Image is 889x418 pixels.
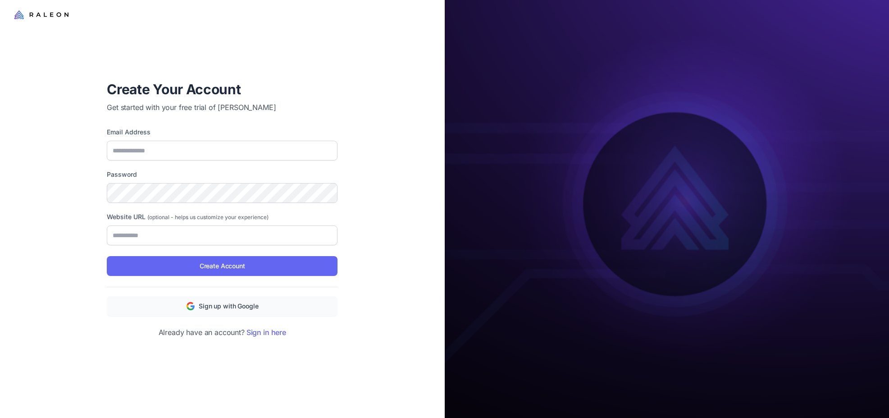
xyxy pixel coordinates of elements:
button: Create Account [107,256,337,276]
span: Create Account [200,261,245,271]
span: Sign up with Google [199,301,258,311]
h1: Create Your Account [107,80,337,98]
label: Email Address [107,127,337,137]
p: Get started with your free trial of [PERSON_NAME] [107,102,337,113]
label: Password [107,170,337,179]
button: Sign up with Google [107,296,337,316]
a: Sign in here [246,328,286,337]
p: Already have an account? [107,327,337,338]
span: (optional - helps us customize your experience) [147,214,269,220]
label: Website URL [107,212,337,222]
